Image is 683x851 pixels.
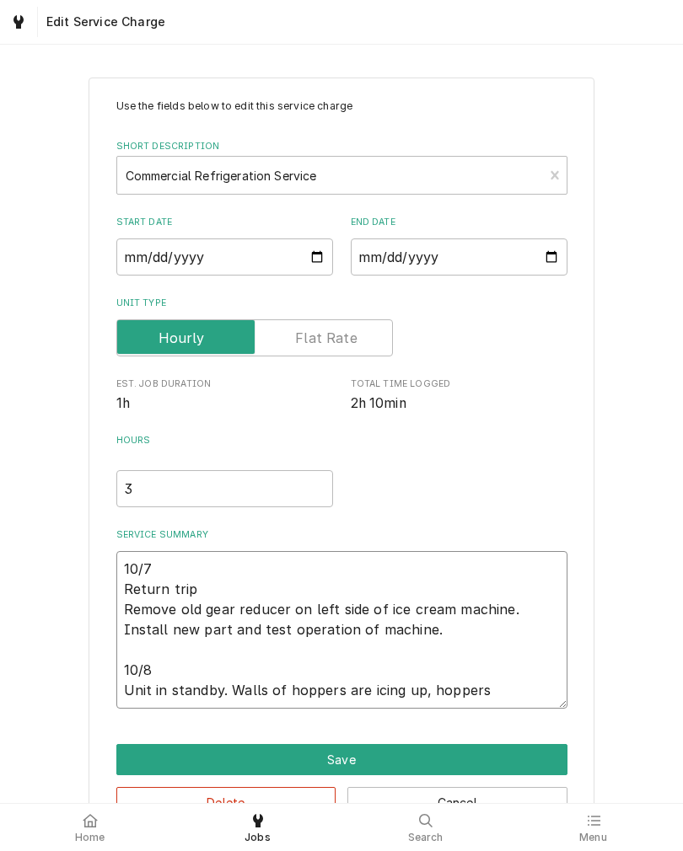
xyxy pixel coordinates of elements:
div: Line Item Create/Update Form [116,99,567,709]
div: Line Item Create/Update [89,78,594,840]
div: [object Object] [116,434,333,507]
div: Service Summary [116,528,567,709]
a: Menu [510,807,676,848]
a: Go to Jobs [3,7,34,37]
p: Use the fields below to edit this service charge [116,99,567,114]
div: Button Group Row [116,744,567,775]
div: Start Date [116,216,333,276]
div: Total Time Logged [351,377,567,414]
span: Total Time Logged [351,393,567,414]
a: Jobs [175,807,341,848]
div: Est. Job Duration [116,377,333,414]
div: Button Group Row [116,775,567,818]
button: Save [116,744,567,775]
label: Start Date [116,216,333,229]
input: yyyy-mm-dd [116,238,333,276]
span: Est. Job Duration [116,393,333,414]
span: Search [408,831,444,844]
div: Short Description [116,140,567,195]
input: yyyy-mm-dd [351,238,567,276]
label: End Date [351,216,567,229]
span: Edit Service Charge [41,13,165,30]
a: Search [342,807,508,848]
span: Jobs [245,831,271,844]
div: Button Group [116,744,567,818]
div: Unit Type [116,297,567,356]
span: Home [75,831,105,844]
a: Home [7,807,173,848]
span: Est. Job Duration [116,377,333,391]
span: 2h 10min [351,395,406,411]
span: Total Time Logged [351,377,567,391]
textarea: 10/7 Return trip Remove old gear reducer on left side of ice cream machine. Install new part and ... [116,551,567,709]
label: Service Summary [116,528,567,542]
button: Delete [116,787,336,818]
div: End Date [351,216,567,276]
label: Unit Type [116,297,567,310]
label: Hours [116,434,333,461]
button: Cancel [347,787,567,818]
span: Menu [579,831,607,844]
span: 1h [116,395,130,411]
label: Short Description [116,140,567,153]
